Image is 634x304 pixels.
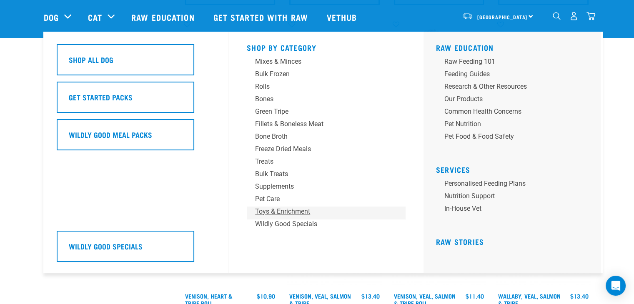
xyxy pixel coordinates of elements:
[436,165,594,172] h5: Services
[436,191,594,204] a: Nutrition Support
[57,119,215,157] a: Wildly Good Meal Packs
[255,132,385,142] div: Bone Broth
[444,132,574,142] div: Pet Food & Food Safety
[57,82,215,119] a: Get Started Packs
[444,57,574,67] div: Raw Feeding 101
[205,0,318,34] a: Get started with Raw
[255,194,385,204] div: Pet Care
[247,132,405,144] a: Bone Broth
[255,144,385,154] div: Freeze Dried Meals
[247,144,405,157] a: Freeze Dried Meals
[553,12,561,20] img: home-icon-1@2x.png
[436,204,594,216] a: In-house vet
[247,94,405,107] a: Bones
[247,194,405,207] a: Pet Care
[255,82,385,92] div: Rolls
[255,182,385,192] div: Supplements
[69,54,113,65] h5: Shop All Dog
[569,12,578,20] img: user.png
[247,119,405,132] a: Fillets & Boneless Meat
[247,43,405,50] h5: Shop By Category
[462,12,473,20] img: van-moving.png
[436,69,594,82] a: Feeding Guides
[436,119,594,132] a: Pet Nutrition
[586,12,595,20] img: home-icon@2x.png
[444,94,574,104] div: Our Products
[444,69,574,79] div: Feeding Guides
[247,182,405,194] a: Supplements
[88,11,102,23] a: Cat
[255,157,385,167] div: Treats
[247,219,405,232] a: Wildly Good Specials
[255,94,385,104] div: Bones
[436,94,594,107] a: Our Products
[436,45,494,50] a: Raw Education
[247,69,405,82] a: Bulk Frozen
[436,57,594,69] a: Raw Feeding 101
[247,82,405,94] a: Rolls
[185,294,233,304] a: Venison, Heart & Tripe Roll
[69,241,143,252] h5: Wildly Good Specials
[255,207,385,217] div: Toys & Enrichment
[247,157,405,169] a: Treats
[69,129,152,140] h5: Wildly Good Meal Packs
[606,276,626,296] div: Open Intercom Messenger
[247,169,405,182] a: Bulk Treats
[69,92,133,102] h5: Get Started Packs
[436,132,594,144] a: Pet Food & Food Safety
[444,119,574,129] div: Pet Nutrition
[44,11,59,23] a: Dog
[436,82,594,94] a: Research & Other Resources
[247,107,405,119] a: Green Tripe
[255,169,385,179] div: Bulk Treats
[444,82,574,92] div: Research & Other Resources
[436,179,594,191] a: Personalised Feeding Plans
[255,57,385,67] div: Mixes & Minces
[477,15,528,18] span: [GEOGRAPHIC_DATA]
[394,294,456,304] a: Venison, Veal, Salmon & Tripe Roll
[444,107,574,117] div: Common Health Concerns
[289,294,351,304] a: Venison, Veal, Salmon & Tripe
[123,0,205,34] a: Raw Education
[255,107,385,117] div: Green Tripe
[257,293,275,299] div: $10.90
[247,57,405,69] a: Mixes & Minces
[436,107,594,119] a: Common Health Concerns
[361,293,380,299] div: $13.40
[255,69,385,79] div: Bulk Frozen
[255,119,385,129] div: Fillets & Boneless Meat
[498,294,561,304] a: Wallaby, Veal, Salmon & Tripe
[318,0,368,34] a: Vethub
[57,231,215,268] a: Wildly Good Specials
[57,44,215,82] a: Shop All Dog
[570,293,589,299] div: $13.40
[255,219,385,229] div: Wildly Good Specials
[436,239,484,244] a: Raw Stories
[466,293,484,299] div: $11.40
[247,207,405,219] a: Toys & Enrichment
